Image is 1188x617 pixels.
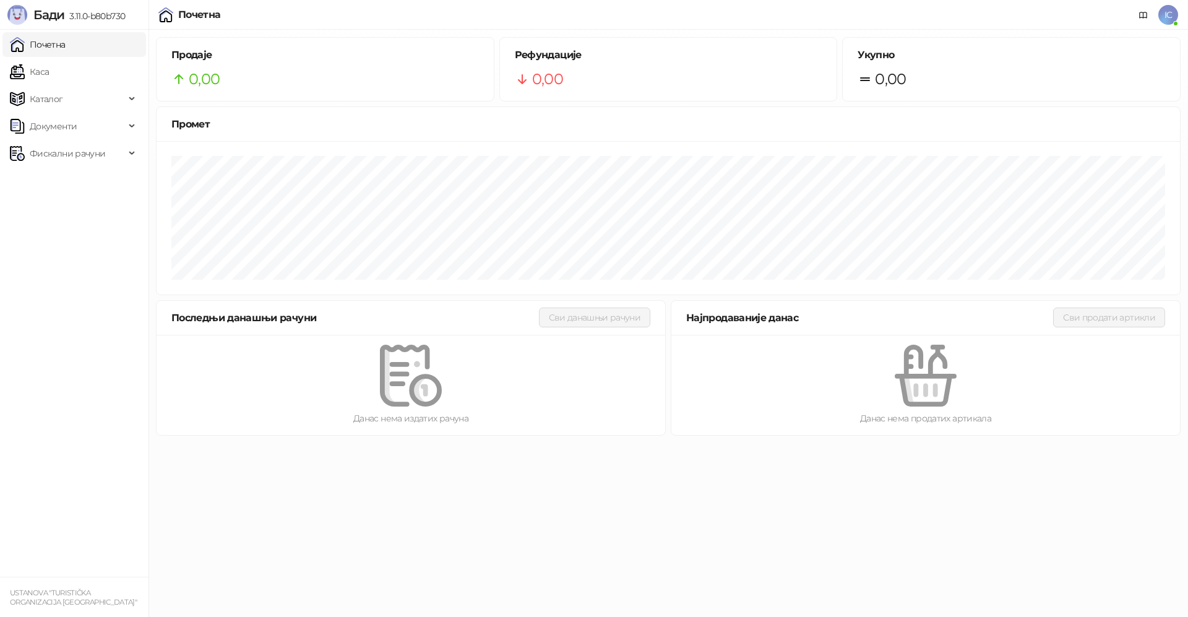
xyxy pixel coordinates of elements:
[64,11,125,22] span: 3.11.0-b80b730
[532,67,563,91] span: 0,00
[539,308,650,327] button: Сви данашњи рачуни
[171,48,479,63] h5: Продаје
[171,310,539,326] div: Последњи данашњи рачуни
[171,116,1165,132] div: Промет
[30,87,63,111] span: Каталог
[515,48,822,63] h5: Рефундације
[691,412,1160,425] div: Данас нема продатих артикала
[30,114,77,139] span: Документи
[10,59,49,84] a: Каса
[178,10,221,20] div: Почетна
[858,48,1165,63] h5: Укупно
[7,5,27,25] img: Logo
[1158,5,1178,25] span: IC
[875,67,906,91] span: 0,00
[33,7,64,22] span: Бади
[30,141,105,166] span: Фискални рачуни
[1134,5,1153,25] a: Документација
[1053,308,1165,327] button: Сви продати артикли
[10,32,66,57] a: Почетна
[10,589,137,606] small: USTANOVA "TURISTIČKA ORGANIZACIJA [GEOGRAPHIC_DATA]"
[176,412,645,425] div: Данас нема издатих рачуна
[189,67,220,91] span: 0,00
[686,310,1053,326] div: Најпродаваније данас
